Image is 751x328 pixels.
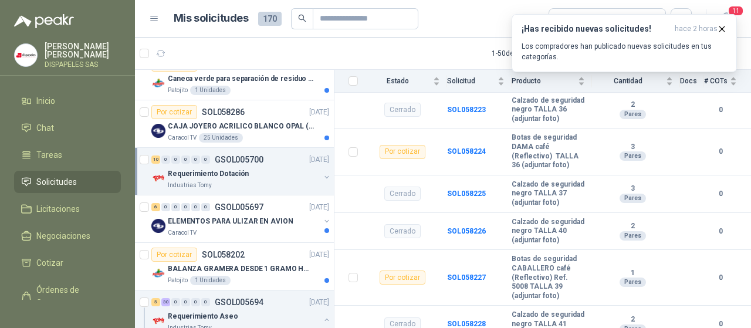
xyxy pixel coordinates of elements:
h3: ¡Has recibido nuevas solicitudes! [522,24,670,34]
div: Pares [620,194,646,203]
a: Tareas [14,144,121,166]
p: BALANZA GRAMERA DESDE 1 GRAMO HASTA 5 GRAMOS [168,263,314,275]
p: CAJA JOYERO ACRILICO BLANCO OPAL (En el adjunto mas detalle) [168,121,314,132]
p: SOL058202 [202,251,245,259]
a: SOL058224 [447,147,486,155]
a: Inicio [14,90,121,112]
a: SOL058223 [447,106,486,114]
b: 1 [592,269,673,278]
span: Tareas [36,148,62,161]
img: Company Logo [151,171,165,185]
img: Company Logo [151,314,165,328]
div: Por cotizar [380,270,425,285]
img: Company Logo [15,44,37,66]
button: ¡Has recibido nuevas solicitudes!hace 2 horas Los compradores han publicado nuevas solicitudes en... [512,14,737,72]
div: 0 [191,298,200,306]
p: [DATE] [309,154,329,165]
div: Pares [620,151,646,161]
p: GSOL005700 [215,155,263,164]
div: Todas [556,12,581,25]
b: 3 [592,143,673,152]
p: Caracol TV [168,133,197,143]
b: 0 [704,104,737,116]
div: 0 [181,203,190,211]
button: 11 [716,8,737,29]
div: 25 Unidades [199,133,243,143]
img: Company Logo [151,124,165,138]
div: Cerrado [384,187,421,201]
span: search [298,14,306,22]
b: SOL058227 [447,273,486,282]
b: Calzado de seguridad negro TALLA 37 (adjuntar foto) [512,180,585,208]
div: 0 [191,155,200,164]
b: 0 [704,226,737,237]
p: ELEMENTOS PARA ULIZAR EN AVION [168,216,293,227]
div: Cerrado [384,103,421,117]
p: SOL058286 [202,108,245,116]
span: Estado [365,77,431,85]
div: 0 [171,203,180,211]
div: Por cotizar [380,145,425,159]
b: 3 [592,184,673,194]
p: Patojito [168,86,188,95]
a: SOL058228 [447,320,486,328]
div: 0 [161,155,170,164]
a: Por cotizarSOL058299[DATE] Company LogoCaneca verde para separación de residuo 55 LTPatojito1 Uni... [135,53,334,100]
span: Licitaciones [36,202,80,215]
b: Calzado de seguridad negro TALLA 40 (adjuntar foto) [512,218,585,245]
div: 0 [171,155,180,164]
div: 0 [201,155,210,164]
b: 2 [592,100,673,110]
div: 0 [181,155,190,164]
div: Por cotizar [151,248,197,262]
a: SOL058225 [447,190,486,198]
p: Patojito [168,276,188,285]
img: Company Logo [151,266,165,280]
div: 0 [161,203,170,211]
a: SOL058226 [447,227,486,235]
a: 10 0 0 0 0 0 GSOL005700[DATE] Company LogoRequerimiento DotaciónIndustrias Tomy [151,153,331,190]
p: Los compradores han publicado nuevas solicitudes en tus categorías. [522,41,727,62]
h1: Mis solicitudes [174,10,249,27]
div: Por cotizar [151,105,197,119]
p: GSOL005694 [215,298,263,306]
p: Caneca verde para separación de residuo 55 LT [168,73,314,84]
div: Cerrado [384,224,421,238]
span: Negociaciones [36,229,90,242]
a: Solicitudes [14,171,121,193]
div: 30 [161,298,170,306]
div: Pares [620,110,646,119]
div: 6 [151,203,160,211]
p: Caracol TV [168,228,197,238]
th: Solicitud [447,70,512,93]
span: Solicitudes [36,175,77,188]
p: Requerimiento Aseo [168,311,238,322]
div: Pares [620,278,646,287]
p: GSOL005697 [215,203,263,211]
a: Órdenes de Compra [14,279,121,314]
span: hace 2 horas [675,24,718,34]
span: Cotizar [36,256,63,269]
b: 0 [704,272,737,283]
img: Logo peakr [14,14,74,28]
div: 0 [201,203,210,211]
img: Company Logo [151,219,165,233]
b: Botas de seguridad CABALLERO café (Reflectivo) Ref. 5008 TALLA 39 (adjuntar foto) [512,255,585,300]
span: Chat [36,121,54,134]
p: [DATE] [309,202,329,213]
a: Chat [14,117,121,139]
div: 0 [191,203,200,211]
b: 0 [704,146,737,157]
a: 6 0 0 0 0 0 GSOL005697[DATE] Company LogoELEMENTOS PARA ULIZAR EN AVIONCaracol TV [151,200,331,238]
div: Pares [620,231,646,241]
a: Licitaciones [14,198,121,220]
p: Requerimiento Dotación [168,168,249,180]
a: Negociaciones [14,225,121,247]
th: Estado [365,70,447,93]
div: 0 [181,298,190,306]
div: 0 [171,298,180,306]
